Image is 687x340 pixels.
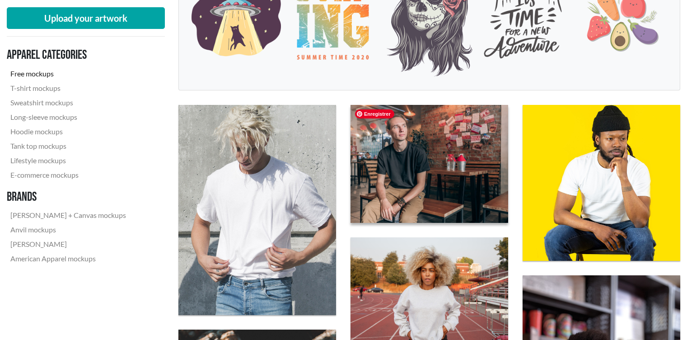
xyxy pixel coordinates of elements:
[7,168,130,182] a: E-commerce mockups
[7,124,130,139] a: Hoodie mockups
[7,139,130,153] a: Tank top mockups
[7,7,165,29] button: Upload your artwork
[355,109,394,118] span: Enregistrer
[7,208,130,222] a: [PERSON_NAME] + Canvas mockups
[7,189,130,205] h3: Brands
[7,81,130,95] a: T-shirt mockups
[351,105,508,223] a: young slim man wearing a black crew neck T-shirt in a cafe
[7,66,130,81] a: Free mockups
[343,99,516,229] img: young slim man wearing a black crew neck T-shirt in a cafe
[7,110,130,124] a: Long-sleeve mockups
[7,153,130,168] a: Lifestyle mockups
[7,251,130,266] a: American Apparel mockups
[178,105,336,315] img: man with bleached hair wearing a white crew neck T-shirt in front of a concrete wall
[7,47,130,63] h3: Apparel categories
[7,237,130,251] a: [PERSON_NAME]
[523,105,680,261] img: man with a beanie wearing a white crew neck T-shirt in front of a yellow backdrop
[7,222,130,237] a: Anvil mockups
[7,95,130,110] a: Sweatshirt mockups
